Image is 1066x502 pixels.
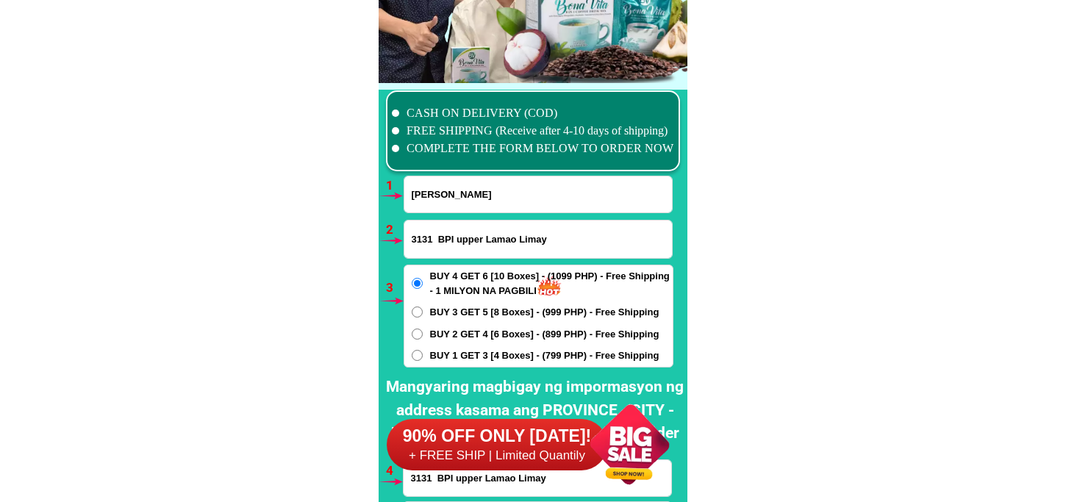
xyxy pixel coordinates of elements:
span: BUY 4 GET 6 [10 Boxes] - (1099 PHP) - Free Shipping - 1 MILYON NA PAGBILI [430,269,673,298]
input: Input full_name [404,176,672,212]
input: BUY 2 GET 4 [6 Boxes] - (899 PHP) - Free Shipping [412,329,423,340]
h2: Mangyaring magbigay ng impormasyon ng address kasama ang PROVINCE - CITY - BARANGAY upang makumpl... [382,376,687,445]
span: BUY 2 GET 4 [6 Boxes] - (899 PHP) - Free Shipping [430,327,659,342]
input: Input phone_number [404,220,672,258]
span: BUY 1 GET 3 [4 Boxes] - (799 PHP) - Free Shipping [430,348,659,363]
h6: 3 [386,279,403,298]
input: BUY 4 GET 6 [10 Boxes] - (1099 PHP) - Free Shipping - 1 MILYON NA PAGBILI [412,278,423,289]
h6: + FREE SHIP | Limited Quantily [387,448,607,464]
li: COMPLETE THE FORM BELOW TO ORDER NOW [392,140,674,157]
input: BUY 1 GET 3 [4 Boxes] - (799 PHP) - Free Shipping [412,350,423,361]
h6: 2 [386,220,403,240]
h6: 1 [386,176,403,196]
li: CASH ON DELIVERY (COD) [392,104,674,122]
input: BUY 3 GET 5 [8 Boxes] - (999 PHP) - Free Shipping [412,306,423,318]
h6: 90% OFF ONLY [DATE]! [387,426,607,448]
span: BUY 3 GET 5 [8 Boxes] - (999 PHP) - Free Shipping [430,305,659,320]
li: FREE SHIPPING (Receive after 4-10 days of shipping) [392,122,674,140]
